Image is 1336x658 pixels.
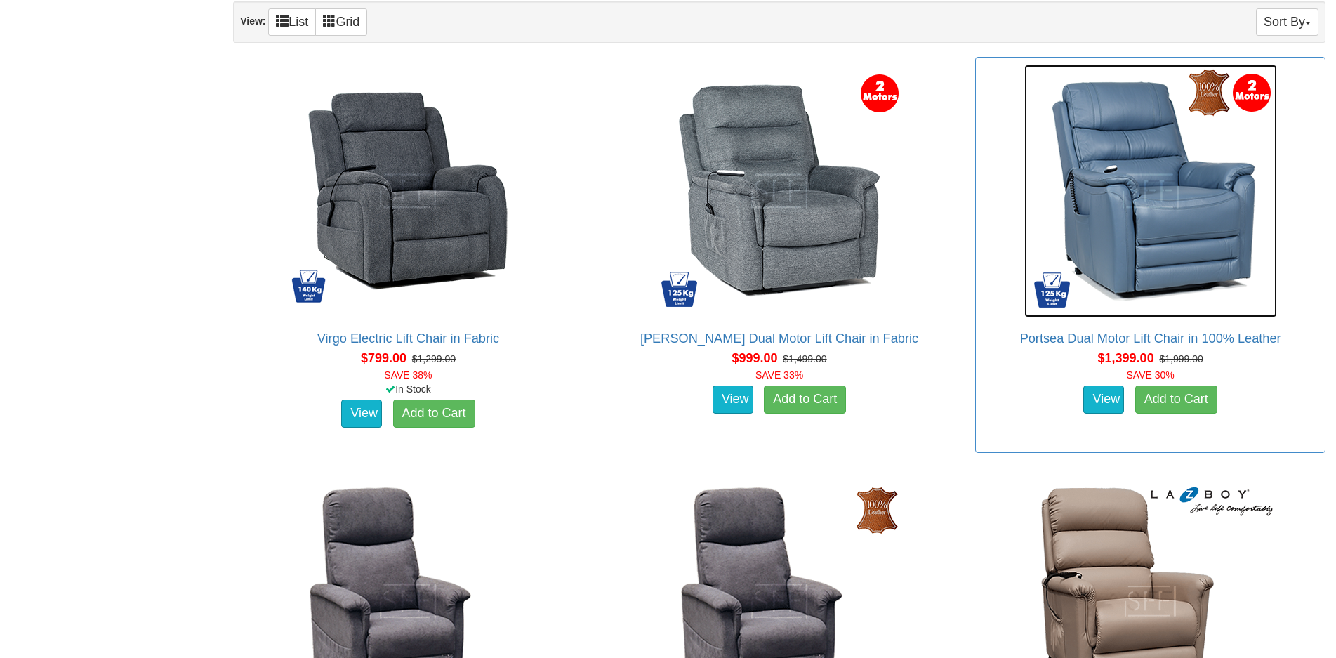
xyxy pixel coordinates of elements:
strong: View: [240,16,265,27]
font: SAVE 30% [1127,369,1175,381]
span: $999.00 [732,351,777,365]
del: $1,499.00 [783,353,826,364]
span: $799.00 [361,351,406,365]
img: Bristow Dual Motor Lift Chair in Fabric [653,65,906,317]
span: $1,399.00 [1098,351,1154,365]
a: Add to Cart [1135,386,1217,414]
a: View [341,400,382,428]
a: View [713,386,753,414]
a: Grid [315,8,367,36]
a: View [1083,386,1124,414]
a: Portsea Dual Motor Lift Chair in 100% Leather [1020,331,1281,346]
del: $1,299.00 [412,353,456,364]
div: In Stock [230,382,586,396]
img: Virgo Electric Lift Chair in Fabric [282,65,534,317]
a: [PERSON_NAME] Dual Motor Lift Chair in Fabric [640,331,918,346]
button: Sort By [1256,8,1318,36]
del: $1,999.00 [1159,353,1203,364]
a: Add to Cart [393,400,475,428]
font: SAVE 33% [755,369,803,381]
a: Virgo Electric Lift Chair in Fabric [317,331,499,346]
a: Add to Cart [764,386,846,414]
img: Portsea Dual Motor Lift Chair in 100% Leather [1024,65,1277,317]
font: SAVE 38% [384,369,432,381]
a: List [268,8,316,36]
